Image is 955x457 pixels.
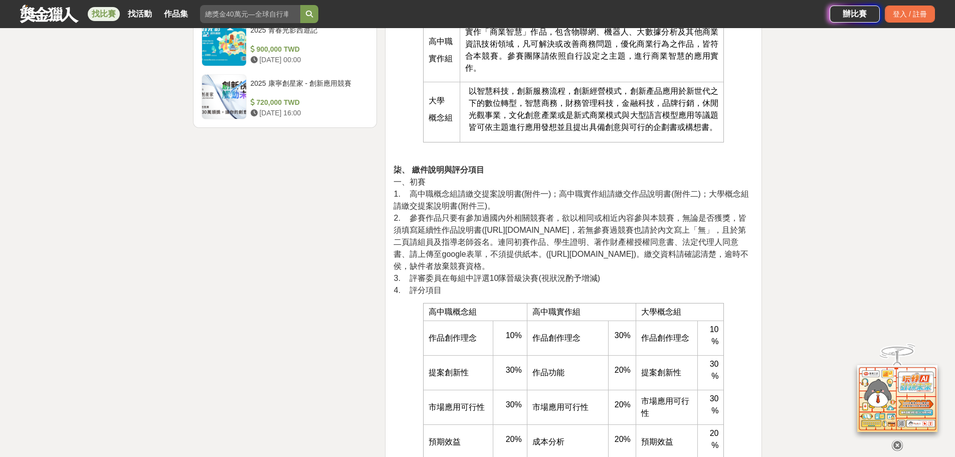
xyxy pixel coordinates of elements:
[857,365,937,432] img: d2146d9a-e6f6-4337-9592-8cefde37ba6b.png
[506,366,522,374] span: 30%
[429,437,461,446] span: 預期效益
[429,37,453,46] span: 高中職
[710,429,719,449] span: 20%
[885,6,935,23] div: 登入 / 註冊
[710,325,719,346] span: 10%
[710,360,719,380] span: 30%
[394,178,426,186] span: 一、初賽
[394,214,748,270] span: 2. 參賽作品只要有參加過國內外相關競賽者，欲以相同或相近內容參與本競賽，無論是否獲獎，皆須填寫延續性作品說明書([URL][DOMAIN_NAME]，若無參賽過競賽也請於內文寫上「無」，且於第...
[641,397,689,417] span: 市場應用可行性
[251,78,365,97] div: 2025 康寧創星家 - 創新應用競賽
[202,74,369,119] a: 2025 康寧創星家 - 創新應用競賽 720,000 TWD [DATE] 16:00
[506,331,522,340] span: 10%
[506,400,522,409] span: 30%
[641,368,681,377] span: 提案創新性
[251,97,365,108] div: 720,000 TWD
[394,166,484,174] strong: 柒、 繳件說明與評分項目
[532,437,564,446] span: 成本分析
[160,7,192,21] a: 作品集
[251,44,365,55] div: 900,000 TWD
[429,54,453,63] span: 實作組
[532,403,589,411] span: 市場應用可行性
[124,7,156,21] a: 找活動
[615,400,631,409] span: 20%
[532,368,564,377] span: 作品功能
[615,366,631,374] span: 20%
[394,286,441,294] span: 4. 評分項目
[641,334,689,342] span: 作品創作理念
[429,113,453,122] span: 概念組
[429,96,445,105] span: 大學
[429,308,477,316] span: 高中職概念組
[251,55,365,65] div: [DATE] 00:00
[429,403,485,411] span: 市場應用可行性
[465,28,719,72] span: 實作「商業智慧」作品，包含物聯網、機器人、大數據分析及其他商業資訊技術領域，凡可解決或改善商務問題，優化商業行為之作品，皆符合本競賽。參賽團隊請依照自行設定之主題，進行商業智慧的應用實作。
[506,435,522,443] span: 20%
[429,334,477,342] span: 作品創作理念
[88,7,120,21] a: 找比賽
[469,87,719,131] span: 以智慧科技，創新服務流程，創新經營模式，創新產品應用於新世代之下的數位轉型，智慧商務，財務管理科技，金融科技，品牌行銷，休閒光觀事業，文化創意產業或是新式商業模式與大型語言模型應用等議題皆可依主...
[394,274,600,282] span: 3. 評審委員在每組中評選10隊晉級決賽(視狀況酌予增減)
[830,6,880,23] a: 辦比賽
[641,437,673,446] span: 預期效益
[251,108,365,118] div: [DATE] 16:00
[710,394,719,415] span: 30%
[429,368,469,377] span: 提案創新性
[251,25,365,44] div: 2025 青春光影西遊記
[615,435,631,443] span: 20%
[532,334,581,342] span: 作品創作理念
[532,308,581,316] span: 高中職實作組
[202,21,369,66] a: 2025 青春光影西遊記 900,000 TWD [DATE] 00:00
[200,5,300,23] input: 總獎金40萬元—全球自行車設計比賽
[641,308,681,316] span: 大學概念組
[615,331,631,340] span: 30%
[394,190,748,210] span: 1. 高中職概念組請繳交提案說明書(附件一)；高中職實作組請繳交作品說明書(附件二)；大學概念組請繳交提案說明書(附件三)。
